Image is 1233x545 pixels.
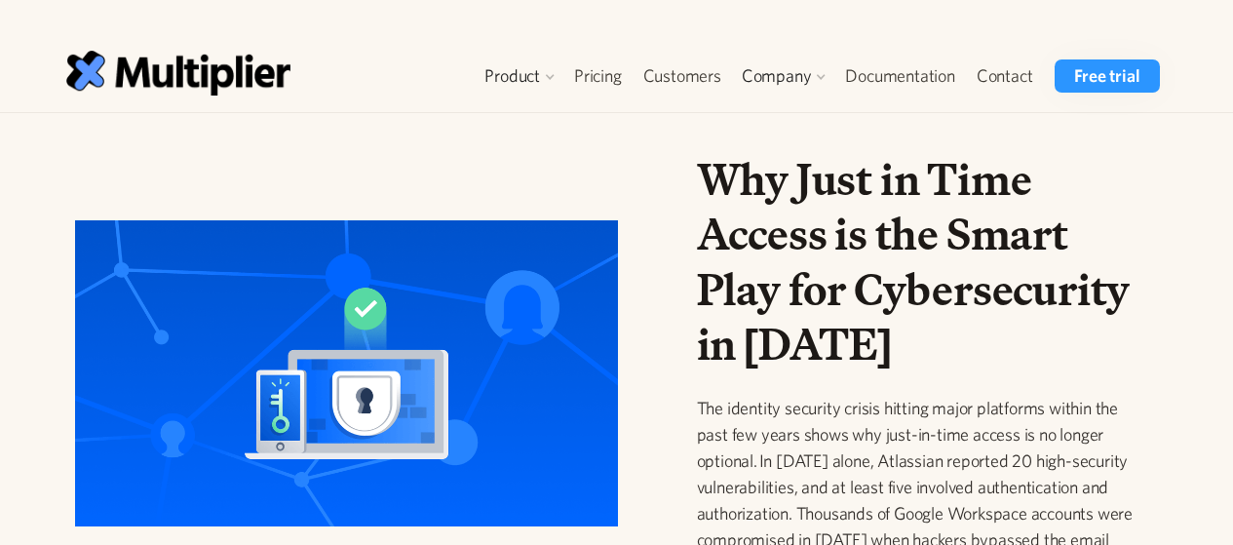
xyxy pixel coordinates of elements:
[742,64,812,88] div: Company
[475,59,563,93] div: Product
[484,64,540,88] div: Product
[1055,59,1159,93] a: Free trial
[966,59,1044,93] a: Contact
[633,59,732,93] a: Customers
[697,152,1143,371] h1: Why Just in Time Access is the Smart Play for Cybersecurity in [DATE]
[732,59,835,93] div: Company
[563,59,633,93] a: Pricing
[834,59,965,93] a: Documentation
[75,220,618,526] img: Why Just in Time Access is the Smart Play for Cybersecurity in 2025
